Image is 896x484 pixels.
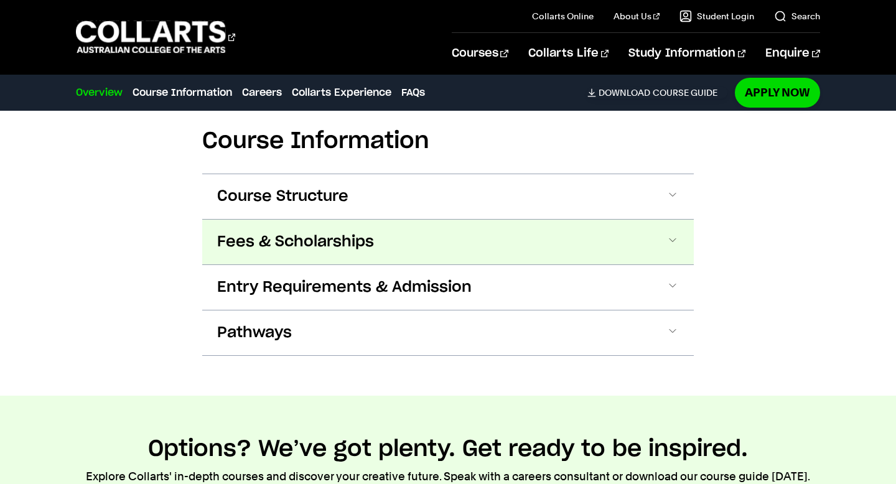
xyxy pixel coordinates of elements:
[292,85,391,100] a: Collarts Experience
[202,128,694,155] h2: Course Information
[217,187,348,207] span: Course Structure
[76,19,235,55] div: Go to homepage
[217,277,472,297] span: Entry Requirements & Admission
[628,33,745,74] a: Study Information
[148,435,748,463] h2: Options? We’ve got plenty. Get ready to be inspired.
[76,85,123,100] a: Overview
[452,33,508,74] a: Courses
[614,10,660,22] a: About Us
[202,310,694,355] button: Pathways
[217,323,292,343] span: Pathways
[202,265,694,310] button: Entry Requirements & Admission
[242,85,282,100] a: Careers
[133,85,232,100] a: Course Information
[735,78,820,107] a: Apply Now
[679,10,754,22] a: Student Login
[532,10,594,22] a: Collarts Online
[528,33,609,74] a: Collarts Life
[202,174,694,219] button: Course Structure
[587,87,727,98] a: DownloadCourse Guide
[774,10,820,22] a: Search
[401,85,425,100] a: FAQs
[599,87,650,98] span: Download
[217,232,374,252] span: Fees & Scholarships
[765,33,819,74] a: Enquire
[202,220,694,264] button: Fees & Scholarships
